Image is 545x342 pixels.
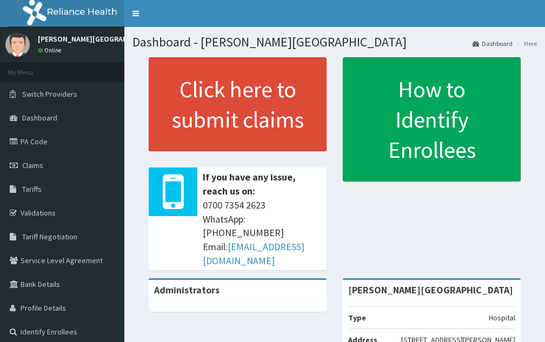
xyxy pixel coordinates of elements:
span: Switch Providers [22,89,77,99]
strong: [PERSON_NAME][GEOGRAPHIC_DATA] [348,284,513,296]
a: Dashboard [473,39,513,48]
span: Tariff Negotiation [22,232,77,242]
a: Online [38,46,64,54]
span: Claims [22,160,43,170]
p: [PERSON_NAME][GEOGRAPHIC_DATA] [38,35,162,43]
a: Click here to submit claims [149,57,327,151]
a: How to Identify Enrollees [343,57,521,182]
li: Here [514,39,537,48]
p: Hospital [489,312,515,323]
span: Dashboard [22,113,57,123]
b: Administrators [154,284,220,296]
a: [EMAIL_ADDRESS][DOMAIN_NAME] [203,240,304,267]
span: 0700 7354 2623 WhatsApp: [PHONE_NUMBER] Email: [203,198,321,268]
b: Type [348,313,366,323]
img: User Image [5,32,30,57]
b: If you have any issue, reach us on: [203,171,296,197]
h1: Dashboard - [PERSON_NAME][GEOGRAPHIC_DATA] [132,35,537,49]
span: Tariffs [22,184,42,194]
